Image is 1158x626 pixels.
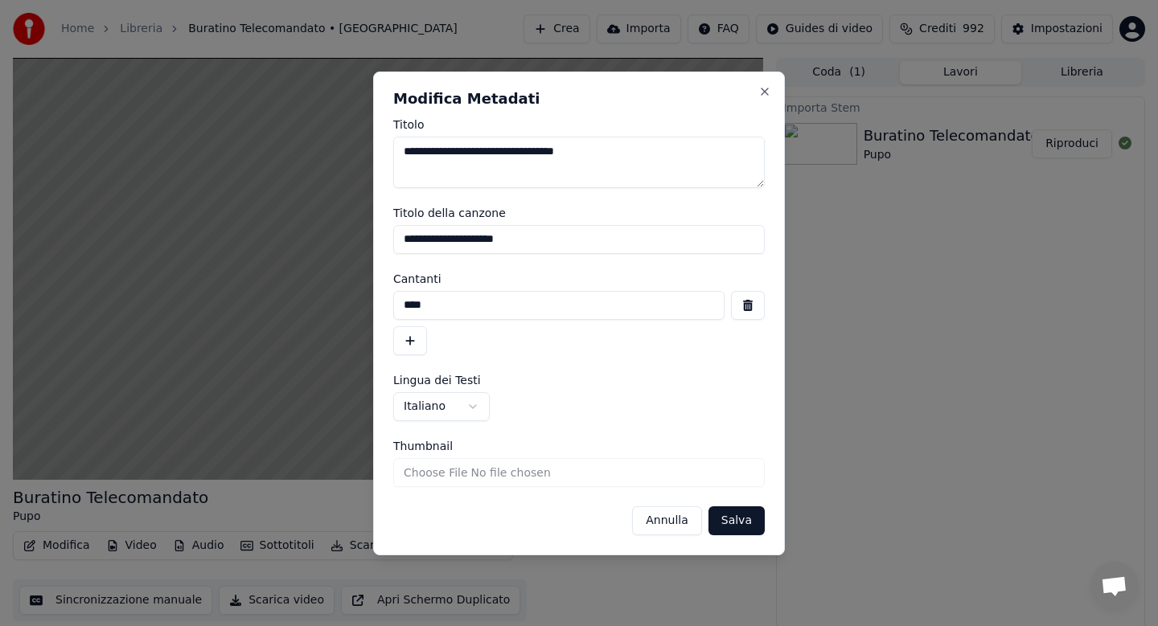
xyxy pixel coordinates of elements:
span: Lingua dei Testi [393,374,481,386]
button: Salva [708,506,765,535]
label: Titolo [393,119,765,130]
button: Annulla [632,506,702,535]
label: Titolo della canzone [393,207,765,219]
label: Cantanti [393,273,765,284]
h2: Modifica Metadati [393,92,765,106]
span: Thumbnail [393,440,453,452]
